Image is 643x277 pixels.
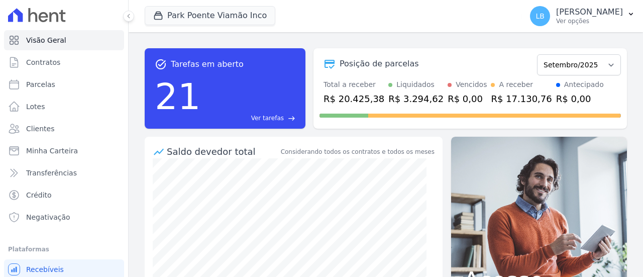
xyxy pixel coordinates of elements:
div: 21 [155,70,201,123]
span: Negativação [26,212,70,222]
a: Parcelas [4,74,124,95]
button: Park Poente Viamão Inco [145,6,275,25]
span: Lotes [26,102,45,112]
div: Saldo devedor total [167,145,279,158]
div: R$ 0,00 [448,92,487,106]
a: Minha Carteira [4,141,124,161]
span: Contratos [26,57,60,67]
span: Visão Geral [26,35,66,45]
span: Parcelas [26,79,55,89]
div: Considerando todos os contratos e todos os meses [281,147,435,156]
div: R$ 0,00 [556,92,604,106]
a: Crédito [4,185,124,205]
p: [PERSON_NAME] [556,7,623,17]
span: Crédito [26,190,52,200]
span: Recebíveis [26,264,64,274]
span: Ver tarefas [251,114,284,123]
div: Plataformas [8,243,120,255]
a: Clientes [4,119,124,139]
span: east [288,115,295,122]
a: Visão Geral [4,30,124,50]
div: Posição de parcelas [340,58,419,70]
div: Vencidos [456,79,487,90]
div: A receber [499,79,533,90]
span: Minha Carteira [26,146,78,156]
div: R$ 17.130,76 [491,92,552,106]
span: Clientes [26,124,54,134]
div: R$ 20.425,38 [324,92,384,106]
span: Transferências [26,168,77,178]
button: LB [PERSON_NAME] Ver opções [522,2,643,30]
a: Negativação [4,207,124,227]
div: Antecipado [564,79,604,90]
a: Lotes [4,97,124,117]
a: Contratos [4,52,124,72]
p: Ver opções [556,17,623,25]
span: LB [535,13,544,20]
span: Tarefas em aberto [171,58,244,70]
div: Liquidados [396,79,435,90]
span: task_alt [155,58,167,70]
a: Ver tarefas east [205,114,295,123]
div: R$ 3.294,62 [388,92,444,106]
div: Total a receber [324,79,384,90]
a: Transferências [4,163,124,183]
